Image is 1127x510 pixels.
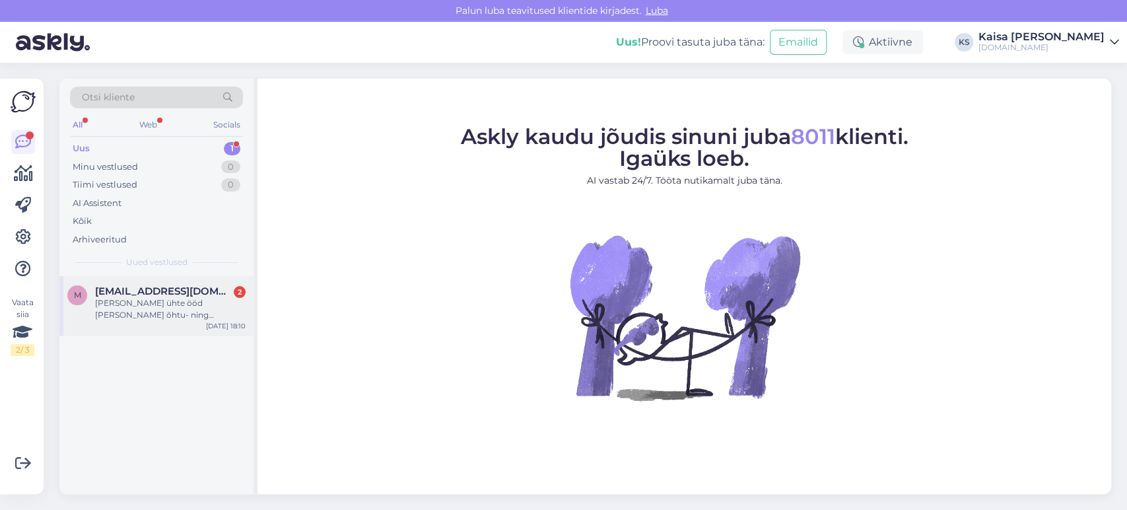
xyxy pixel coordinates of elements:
span: Uued vestlused [126,256,188,268]
div: AI Assistent [73,197,121,210]
button: Emailid [770,30,827,55]
div: 2 / 3 [11,344,34,356]
div: Tiimi vestlused [73,178,137,192]
span: 8011 [791,124,835,149]
div: Uus [73,142,90,155]
img: No Chat active [566,198,803,436]
div: 1 [224,142,240,155]
div: 2 [234,286,246,298]
div: Minu vestlused [73,161,138,174]
div: 0 [221,178,240,192]
div: Kõik [73,215,92,228]
div: Arhiveeritud [73,233,127,246]
span: meriansikov@hotmail.com [95,285,232,297]
span: Otsi kliente [82,91,135,104]
b: Uus! [616,36,641,48]
div: All [70,116,85,133]
div: [DOMAIN_NAME] [978,42,1105,53]
div: Proovi tasuta juba täna: [616,34,765,50]
div: 0 [221,161,240,174]
div: Aktiivne [842,30,923,54]
p: AI vastab 24/7. Tööta nutikamalt juba täna. [461,174,908,188]
div: Socials [211,116,243,133]
a: Kaisa [PERSON_NAME][DOMAIN_NAME] [978,32,1119,53]
span: Askly kaudu jõudis sinuni juba klienti. Igaüks loeb. [461,124,908,171]
div: Vaata siia [11,297,34,356]
span: Luba [642,5,672,17]
div: Web [137,116,160,133]
div: [DATE] 18:10 [206,321,246,331]
div: Kaisa [PERSON_NAME] [978,32,1105,42]
span: m [74,290,81,300]
div: KS [955,33,973,52]
img: Askly Logo [11,89,36,114]
div: [PERSON_NAME] ühte ööd [PERSON_NAME] õhtu- ning hommikusöögiga. Saabumine laupäeval [PERSON_NAME]... [95,297,246,321]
